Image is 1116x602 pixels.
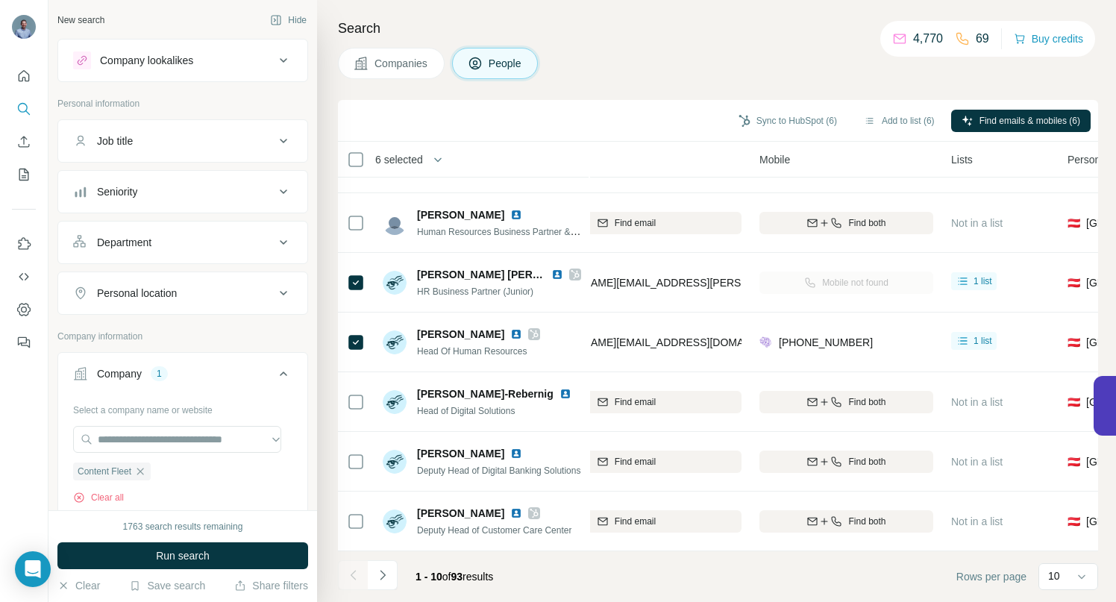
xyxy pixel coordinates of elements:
span: [PERSON_NAME][EMAIL_ADDRESS][PERSON_NAME][DOMAIN_NAME] [530,277,880,289]
button: Use Surfe API [12,263,36,290]
div: Seniority [97,184,137,199]
span: 🇦🇹 [1068,514,1080,529]
button: Find email [511,510,742,533]
span: [PERSON_NAME] [417,207,504,222]
span: Companies [374,56,429,71]
span: Head Of Human Resources [417,346,527,357]
button: Run search [57,542,308,569]
p: Personal information [57,97,308,110]
button: Buy credits [1014,28,1083,49]
h4: Search [338,18,1098,39]
p: Company information [57,330,308,343]
div: Department [97,235,151,250]
button: Find both [759,212,933,234]
button: Find email [511,212,742,234]
button: Company1 [58,356,307,398]
span: [PERSON_NAME] [417,506,504,521]
div: Company lookalikes [100,53,193,68]
p: 69 [976,30,989,48]
img: Avatar [12,15,36,39]
div: Company [97,366,142,381]
img: LinkedIn logo [559,388,571,400]
span: [PERSON_NAME]-Rebernig [417,388,554,400]
button: Seniority [58,174,307,210]
span: 🇦🇹 [1068,335,1080,350]
button: Feedback [12,329,36,356]
div: 1763 search results remaining [123,520,243,533]
img: LinkedIn logo [510,448,522,460]
span: Find both [848,216,885,230]
button: Company lookalikes [58,43,307,78]
button: Job title [58,123,307,159]
span: [PERSON_NAME] [417,446,504,461]
button: Share filters [234,578,308,593]
span: Mobile [759,152,790,167]
img: Avatar [383,330,407,354]
button: Dashboard [12,296,36,323]
p: 4,770 [913,30,943,48]
span: [PERSON_NAME] [417,327,504,342]
span: Not in a list [951,456,1003,468]
span: Human Resources Business Partner & Labor Law [417,225,615,237]
button: Use Surfe on LinkedIn [12,231,36,257]
span: Run search [156,548,210,563]
div: Select a company name or website [73,398,292,417]
span: 1 - 10 [416,571,442,583]
span: Content Fleet [78,465,131,478]
span: People [489,56,523,71]
button: Find email [511,451,742,473]
button: Sync to HubSpot (6) [728,110,847,132]
button: Clear [57,578,100,593]
button: Quick start [12,63,36,90]
div: Open Intercom Messenger [15,551,51,587]
div: Job title [97,134,133,148]
span: Deputy Head of Digital Banking Solutions [417,465,580,476]
span: Not in a list [951,217,1003,229]
button: Add to list (6) [853,110,945,132]
div: New search [57,13,104,27]
span: 1 list [974,275,992,288]
button: Find both [759,391,933,413]
img: provider people-data-labs logo [759,335,771,350]
span: HR Business Partner (Junior) [417,286,533,297]
span: 1 list [974,334,992,348]
img: Avatar [383,390,407,414]
div: Personal location [97,286,177,301]
span: Not in a list [951,396,1003,408]
span: Find both [848,515,885,528]
button: Find emails & mobiles (6) [951,110,1091,132]
button: Search [12,95,36,122]
span: 6 selected [375,152,423,167]
span: Find emails & mobiles (6) [979,114,1080,128]
button: Enrich CSV [12,128,36,155]
button: Department [58,225,307,260]
button: Hide [260,9,317,31]
span: [PHONE_NUMBER] [779,336,873,348]
button: Save search [129,578,205,593]
button: My lists [12,161,36,188]
button: Find both [759,510,933,533]
span: Find email [615,216,656,230]
span: Lists [951,152,973,167]
img: LinkedIn logo [551,269,563,280]
img: LinkedIn logo [510,507,522,519]
span: Not in a list [951,515,1003,527]
button: Find both [759,451,933,473]
img: Avatar [383,211,407,235]
span: Deputy Head of Customer Care Center [417,525,571,536]
img: LinkedIn logo [510,209,522,221]
span: Find email [615,515,656,528]
span: 🇦🇹 [1068,275,1080,290]
button: Navigate to next page [368,560,398,590]
button: Clear all [73,491,124,504]
img: LinkedIn logo [510,328,522,340]
span: [PERSON_NAME][EMAIL_ADDRESS][DOMAIN_NAME] [530,336,793,348]
span: 93 [451,571,463,583]
span: [PERSON_NAME] [PERSON_NAME] [417,269,595,280]
span: Find both [848,395,885,409]
img: Avatar [383,271,407,295]
img: Avatar [383,450,407,474]
div: 1 [151,367,168,380]
p: 10 [1048,568,1060,583]
span: Rows per page [956,569,1026,584]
